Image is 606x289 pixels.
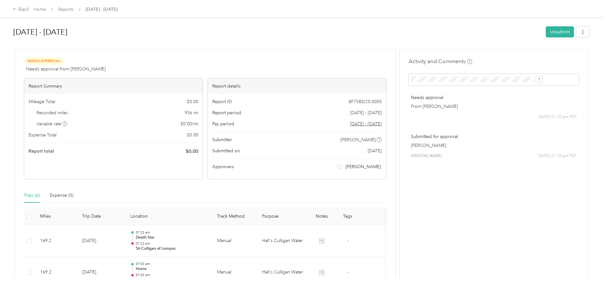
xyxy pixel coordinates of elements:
p: 07:03 am [136,273,207,277]
span: [DATE] [368,148,382,154]
span: [DATE] - [DATE] [86,6,117,13]
span: Report total [29,148,54,154]
p: From [PERSON_NAME] [411,103,577,110]
p: Home [136,266,207,272]
th: Location [125,208,212,225]
p: 56 Culligan of Lompoc [136,277,207,283]
div: Trips (6) [24,192,40,199]
span: Report ID [212,98,232,105]
p: 56 Culligan of Lompoc [136,246,207,252]
span: Needs approval from [PERSON_NAME] [26,66,106,72]
span: [DATE] 01:20 pm PDT [538,114,577,120]
p: 07:23 am [136,230,207,235]
p: Death Star [136,235,207,240]
p: 07:23 am [136,241,207,246]
span: [PERSON_NAME] [340,136,376,143]
div: Report Summary [24,78,203,94]
span: $ 0.00 / mi [181,121,198,127]
th: Trip Date [77,208,126,225]
span: Submitter [212,136,232,143]
span: Report period [212,109,241,116]
div: Report details [208,78,386,94]
button: Unsubmit [546,26,574,37]
span: Mileage Total [29,98,55,105]
a: Reports [58,7,74,12]
span: Variable rate [36,121,68,127]
span: $ 0.00 [186,148,198,155]
span: Needs Approval [24,57,64,65]
p: Needs approval [411,94,577,101]
th: Track Method [212,208,257,225]
span: 8F75BD25-0005 [349,98,382,105]
span: - [347,269,348,275]
h1: Aug 1 - 31, 2025 [13,24,541,40]
th: Notes [309,208,335,225]
td: [DATE] [77,225,126,257]
span: [DATE] 01:20 pm PDT [538,153,577,159]
span: Expense Total [29,132,56,138]
span: Recorded miles [36,109,68,116]
span: Go to pay period [350,121,382,127]
p: Submitted for approval [411,133,577,140]
iframe: Everlance-gr Chat Button Frame [570,253,606,289]
span: Submitted on [212,148,240,154]
span: [PERSON_NAME] [411,153,442,159]
td: Hall's Culligan Water [257,257,309,288]
th: Purpose [257,208,309,225]
span: Approvers [212,163,234,170]
th: Miles [35,208,77,225]
span: [DATE] - [DATE] [350,109,382,116]
span: - [347,238,348,243]
h4: Activity and Comments [409,57,472,65]
div: Expense (0) [50,192,73,199]
td: 169.2 [35,225,77,257]
td: Manual [212,257,257,288]
div: Back [13,6,29,13]
span: Pay period [212,121,234,127]
p: 07:03 am [136,262,207,266]
td: [DATE] [77,257,126,288]
th: Tags [335,208,361,225]
td: Manual [212,225,257,257]
a: Home [34,7,46,12]
span: $ 0.00 [187,132,198,138]
span: $ 0.00 [187,98,198,105]
td: 169.2 [35,257,77,288]
p: [PERSON_NAME] [411,142,577,149]
span: [PERSON_NAME] [346,163,381,170]
td: Hall's Culligan Water [257,225,309,257]
span: 936 mi [185,109,198,116]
